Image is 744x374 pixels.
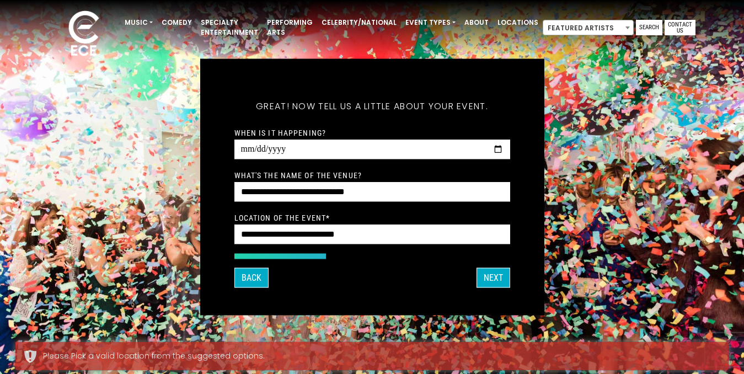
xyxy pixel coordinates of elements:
[234,213,330,223] label: Location of the event
[120,13,157,32] a: Music
[665,20,695,35] a: Contact Us
[234,87,510,126] h5: Great! Now tell us a little about your event.
[636,20,662,35] a: Search
[234,268,269,288] button: Back
[196,13,263,42] a: Specialty Entertainment
[234,128,326,138] label: When is it happening?
[460,13,493,32] a: About
[543,20,634,35] span: Featured Artists
[234,170,362,180] label: What's the name of the venue?
[401,13,460,32] a: Event Types
[56,8,111,61] img: ece_new_logo_whitev2-1.png
[263,13,317,42] a: Performing Arts
[317,13,401,32] a: Celebrity/National
[157,13,196,32] a: Comedy
[493,13,543,32] a: Locations
[477,268,510,288] button: Next
[543,20,633,36] span: Featured Artists
[43,350,720,362] div: Please Pick a valid location from the suggested options.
